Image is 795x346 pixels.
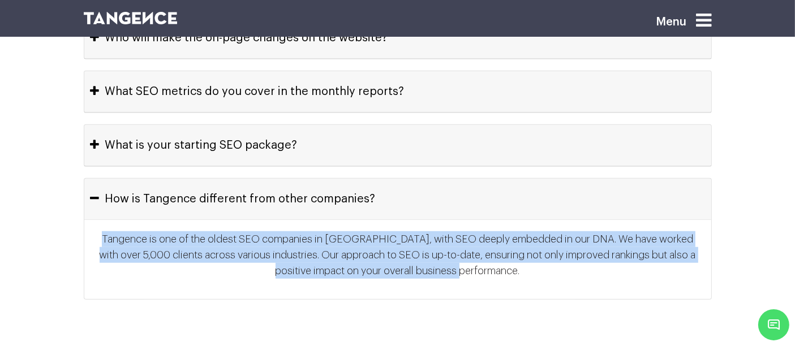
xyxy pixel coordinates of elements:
[84,71,711,112] button: What SEO metrics do you cover in the monthly reports?
[758,309,789,340] span: Chat Widget
[84,125,711,166] button: What is your starting SEO package?
[84,179,711,219] button: How is Tangence different from other companies?
[84,12,178,24] img: logo SVG
[96,231,700,288] p: Tangence is one of the oldest SEO companies in [GEOGRAPHIC_DATA], with SEO deeply embedded in our...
